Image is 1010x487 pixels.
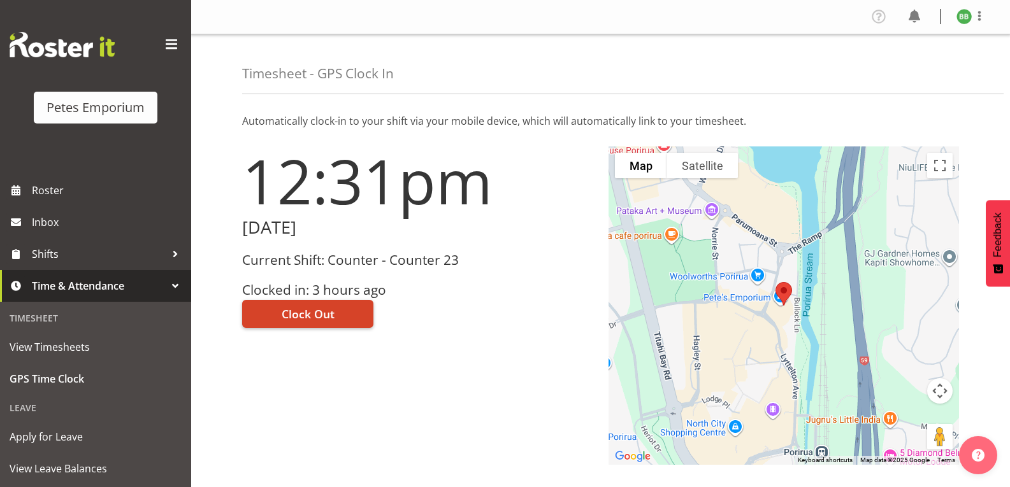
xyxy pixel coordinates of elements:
span: Roster [32,181,185,200]
button: Map camera controls [927,378,953,404]
p: Automatically clock-in to your shift via your mobile device, which will automatically link to you... [242,113,959,129]
button: Drag Pegman onto the map to open Street View [927,424,953,449]
button: Show street map [615,153,667,178]
a: View Leave Balances [3,453,188,484]
button: Toggle fullscreen view [927,153,953,178]
h1: 12:31pm [242,146,593,215]
img: Google [612,448,654,465]
span: View Timesheets [10,337,182,356]
a: View Timesheets [3,331,188,363]
img: beena-bist9974.jpg [956,9,972,24]
div: Timesheet [3,305,188,331]
span: Feedback [992,213,1004,257]
span: Time & Attendance [32,276,166,295]
img: help-xxl-2.png [972,449,985,462]
h4: Timesheet - GPS Clock In [242,66,394,81]
h2: [DATE] [242,218,593,237]
h3: Clocked in: 3 hours ago [242,283,593,297]
span: Clock Out [282,306,335,322]
span: GPS Time Clock [10,369,182,388]
button: Show satellite imagery [667,153,738,178]
span: Shifts [32,244,166,264]
span: View Leave Balances [10,459,182,478]
a: Apply for Leave [3,421,188,453]
div: Petes Emporium [47,98,145,117]
button: Clock Out [242,300,373,328]
a: Terms (opens in new tab) [937,456,955,463]
span: Apply for Leave [10,427,182,446]
span: Map data ©2025 Google [860,456,930,463]
a: GPS Time Clock [3,363,188,395]
a: Open this area in Google Maps (opens a new window) [612,448,654,465]
span: Inbox [32,213,185,232]
div: Leave [3,395,188,421]
button: Feedback - Show survey [986,200,1010,286]
button: Keyboard shortcuts [798,456,853,465]
img: Rosterit website logo [10,32,115,57]
h3: Current Shift: Counter - Counter 23 [242,253,593,267]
